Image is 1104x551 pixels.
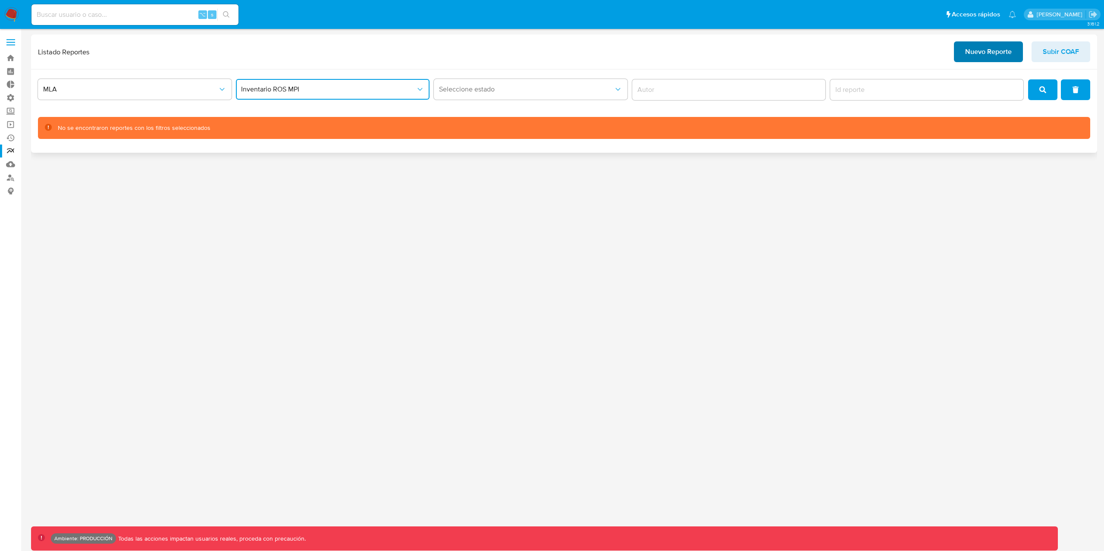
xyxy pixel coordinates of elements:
span: s [211,10,213,19]
span: ⌥ [199,10,206,19]
p: Todas las acciones impactan usuarios reales, proceda con precaución. [116,535,306,543]
p: Ambiente: PRODUCCIÓN [54,537,113,540]
span: Accesos rápidos [952,10,1000,19]
button: search-icon [217,9,235,21]
a: Notificaciones [1009,11,1016,18]
p: leidy.martinez@mercadolibre.com.co [1037,10,1085,19]
input: Buscar usuario o caso... [31,9,238,20]
a: Salir [1088,10,1098,19]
